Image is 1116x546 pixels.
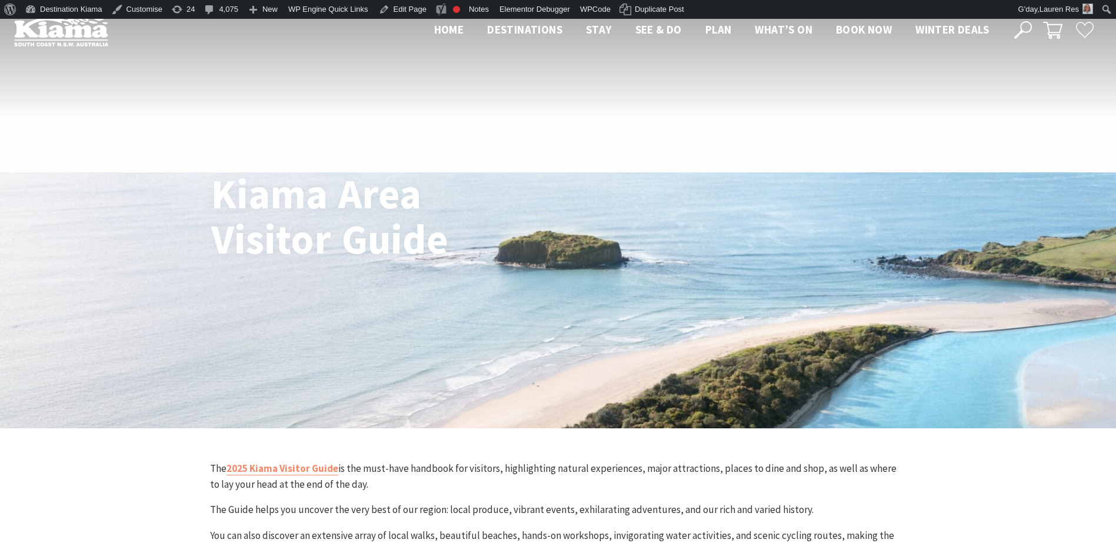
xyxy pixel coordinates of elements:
span: Lauren Res [1040,5,1079,14]
span: Winter Deals [915,22,989,36]
p: The Guide helps you uncover the very best of our region: local produce, vibrant events, exhilarat... [210,502,907,518]
span: Plan [705,22,732,36]
a: 2025 Kiama Visitor Guide [226,462,338,475]
p: The is the must-have handbook for visitors, highlighting natural experiences, major attractions, ... [210,461,907,492]
div: Focus keyphrase not set [453,6,460,13]
span: Home [434,22,464,36]
span: What’s On [755,22,812,36]
h1: Kiama Area Visitor Guide [211,171,544,262]
img: Res-lauren-square-150x150.jpg [1082,4,1093,14]
nav: Main Menu [422,21,1001,40]
span: Stay [586,22,612,36]
img: Kiama Logo [14,14,108,46]
span: Destinations [487,22,562,36]
span: See & Do [635,22,682,36]
span: Book now [836,22,892,36]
